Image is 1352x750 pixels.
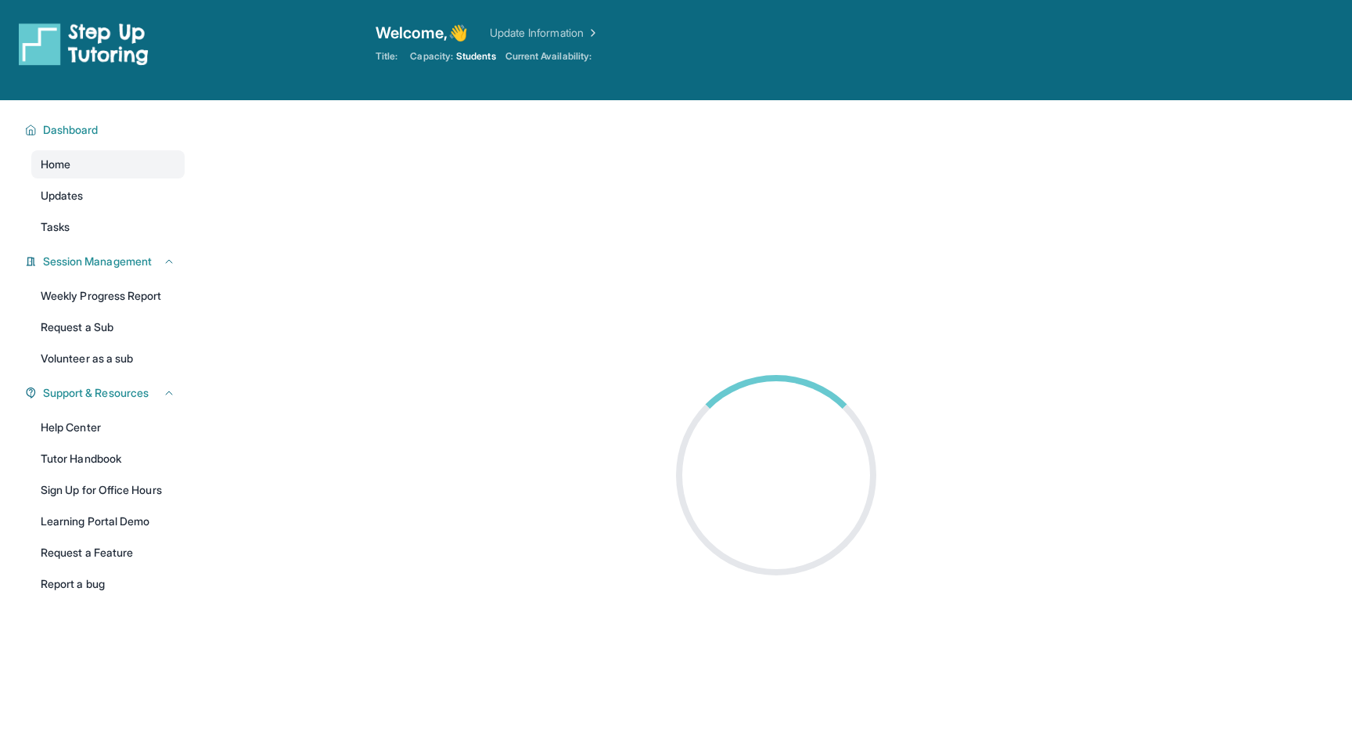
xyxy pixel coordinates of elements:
span: Session Management [43,254,152,269]
a: Help Center [31,413,185,442]
a: Report a bug [31,570,185,598]
a: Request a Feature [31,539,185,567]
span: Title: [376,50,397,63]
span: Current Availability: [505,50,591,63]
span: Dashboard [43,122,99,138]
span: Welcome, 👋 [376,22,468,44]
a: Volunteer as a sub [31,344,185,373]
span: Home [41,157,70,172]
span: Support & Resources [43,385,149,401]
a: Tutor Handbook [31,445,185,473]
a: Sign Up for Office Hours [31,476,185,504]
span: Tasks [41,219,70,235]
a: Home [31,150,185,178]
img: logo [19,22,149,66]
a: Weekly Progress Report [31,282,185,310]
span: Students [456,50,496,63]
button: Support & Resources [37,385,175,401]
span: Capacity: [410,50,453,63]
a: Learning Portal Demo [31,507,185,535]
a: Updates [31,182,185,210]
img: Chevron Right [584,25,599,41]
a: Update Information [490,25,599,41]
span: Updates [41,188,84,204]
button: Dashboard [37,122,175,138]
button: Session Management [37,254,175,269]
a: Tasks [31,213,185,241]
a: Request a Sub [31,313,185,341]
